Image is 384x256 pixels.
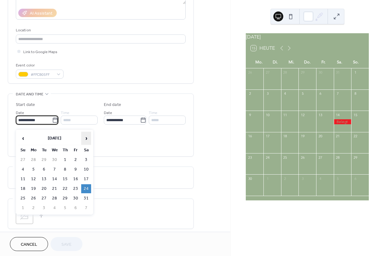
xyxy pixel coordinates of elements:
[265,176,270,181] div: 1
[248,112,252,117] div: 9
[248,70,252,75] div: 26
[60,155,70,164] td: 1
[353,91,358,96] div: 8
[300,134,305,139] div: 19
[283,91,288,96] div: 4
[318,70,323,75] div: 30
[283,134,288,139] div: 18
[336,134,340,139] div: 21
[283,176,288,181] div: 2
[29,132,81,145] th: [DATE]
[336,176,340,181] div: 5
[60,184,70,193] td: 22
[60,203,70,213] td: 5
[248,176,252,181] div: 30
[336,112,340,117] div: 14
[300,112,305,117] div: 12
[248,134,252,139] div: 16
[21,241,37,248] span: Cancel
[18,155,28,164] td: 27
[16,27,184,34] div: Location
[50,203,60,213] td: 4
[265,91,270,96] div: 3
[336,155,340,160] div: 28
[316,56,332,68] div: Fr.
[248,91,252,96] div: 2
[29,184,38,193] td: 19
[29,175,38,184] td: 12
[39,165,49,174] td: 6
[29,155,38,164] td: 28
[29,194,38,203] td: 26
[61,110,69,116] span: Time
[10,237,48,251] button: Cancel
[29,203,38,213] td: 2
[71,175,81,184] td: 16
[81,203,91,213] td: 7
[283,112,288,117] div: 11
[246,33,369,41] div: [DATE]
[265,155,270,160] div: 24
[39,203,49,213] td: 3
[318,134,323,139] div: 20
[81,184,91,193] td: 24
[71,155,81,164] td: 2
[60,165,70,174] td: 8
[332,56,348,68] div: Sa.
[283,56,299,68] div: Mi.
[104,110,112,116] span: Date
[50,194,60,203] td: 28
[300,70,305,75] div: 29
[60,175,70,184] td: 15
[300,91,305,96] div: 5
[353,112,358,117] div: 15
[336,91,340,96] div: 7
[71,194,81,203] td: 30
[31,71,54,78] span: #FFCB05FF
[265,134,270,139] div: 17
[39,194,49,203] td: 27
[16,207,33,224] div: ;
[18,165,28,174] td: 4
[300,176,305,181] div: 3
[81,165,91,174] td: 10
[334,119,351,125] div: Belegt
[318,155,323,160] div: 27
[29,165,38,174] td: 5
[353,134,358,139] div: 22
[81,146,91,155] th: Sa
[267,56,283,68] div: Di.
[283,70,288,75] div: 28
[29,146,38,155] th: Mo
[318,112,323,117] div: 13
[39,184,49,193] td: 20
[353,176,358,181] div: 6
[18,175,28,184] td: 11
[283,155,288,160] div: 25
[149,110,157,116] span: Time
[18,146,28,155] th: Su
[71,184,81,193] td: 23
[60,194,70,203] td: 29
[50,155,60,164] td: 30
[300,155,305,160] div: 26
[265,70,270,75] div: 27
[318,176,323,181] div: 4
[71,146,81,155] th: Fr
[18,203,28,213] td: 1
[16,102,35,108] div: Start date
[81,155,91,164] td: 3
[50,175,60,184] td: 14
[16,91,43,98] span: Date and time
[39,146,49,155] th: Tu
[50,146,60,155] th: We
[336,70,340,75] div: 31
[353,70,358,75] div: 1
[82,132,91,144] span: ›
[18,184,28,193] td: 18
[104,102,121,108] div: End date
[348,56,364,68] div: So.
[50,184,60,193] td: 21
[23,49,57,55] span: Link to Google Maps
